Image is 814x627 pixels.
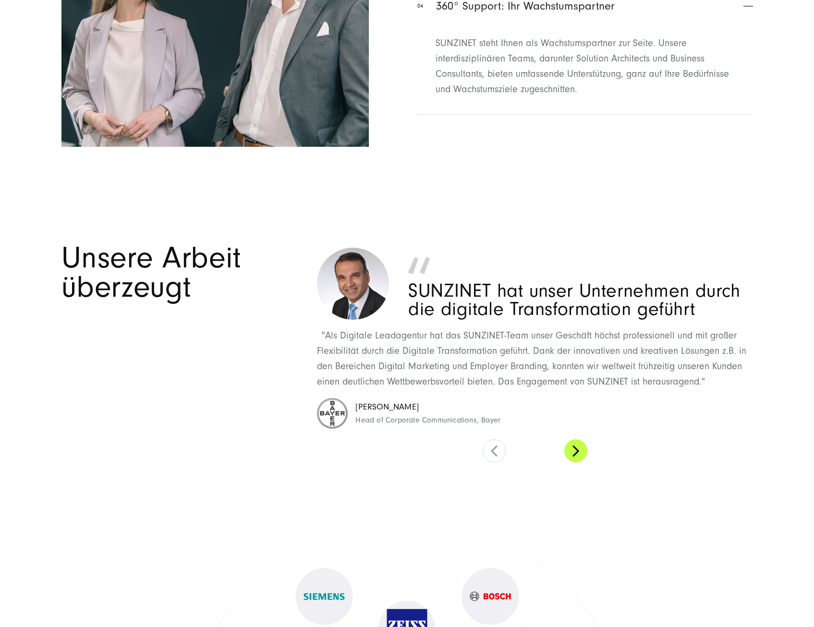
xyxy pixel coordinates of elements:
h2: Unsere Arbeit überzeugt [61,243,304,302]
img: Bosch Kunde Logo - Digitalagentur SUNZINET [470,592,511,601]
p: SUNZINET hat unser Unternehmen durch die digitale Transformation geführt [408,282,753,318]
p: SUNZINET steht Ihnen als Wachstumspartner zur Seite. Unsere interdisziplinären Teams, darunter So... [436,36,734,97]
img: Kundenlogo Siemens AG Grün - Digitalagentur SUNZINET-svg [304,593,345,600]
span: 04 [417,2,423,11]
img: csm_sunzinet_logo_bayer_eb4d4698e2 [317,398,348,429]
span: [PERSON_NAME] [355,400,500,414]
span: Head of Corporate Communications, Bayer [355,414,500,427]
p: "Als Digitale Leadagentur hat das SUNZINET-Team unser Geschäft höchst professionell und mit große... [317,328,753,389]
img: Dr.Arnold Rajathurai - Bayer - Head of Corporate Communications - Zitat für Digitalagentur SUNZINET [317,248,389,320]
